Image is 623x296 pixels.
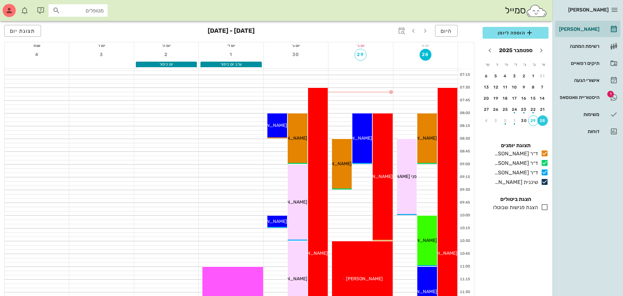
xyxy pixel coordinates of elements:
div: 09:45 [458,200,471,206]
span: 3 [96,52,108,57]
div: יום ב׳ [328,42,393,49]
button: ספטמבר 2025 [496,44,535,57]
div: 8 [528,85,539,89]
button: 9 [519,82,529,92]
div: יום ו׳ [69,42,134,49]
div: 26 [491,107,501,112]
button: 10 [509,82,520,92]
div: 08:00 [458,110,471,116]
div: רשימת המתנה [558,44,599,49]
th: ד׳ [511,59,520,70]
button: 6 [481,71,492,81]
button: 4 [481,115,492,126]
span: [PERSON_NAME] [400,289,437,294]
div: שיננית [PERSON_NAME] [492,178,538,186]
span: 30 [290,52,302,57]
button: 21 [537,104,548,115]
span: 1 [225,52,237,57]
a: דוחות [555,124,620,139]
button: 7 [537,82,548,92]
div: 6 [481,74,492,78]
th: ה׳ [502,59,510,70]
div: 30 [519,118,529,123]
div: 19 [491,96,501,101]
span: 4 [31,52,43,57]
button: 1 [509,115,520,126]
span: [PERSON_NAME] [250,219,287,224]
button: 3 [509,71,520,81]
button: 24 [509,104,520,115]
th: ש׳ [483,59,492,70]
div: 14 [537,96,548,101]
span: [PERSON_NAME] [250,123,287,128]
div: סמייל [505,4,547,18]
a: רשימת המתנה [555,38,620,54]
div: 9 [519,85,529,89]
button: 8 [528,82,539,92]
div: 12 [491,85,501,89]
div: 2 [500,118,510,123]
button: חודש הבא [484,45,496,56]
div: 13 [481,85,492,89]
div: 11:15 [458,277,471,282]
span: 29 [355,52,366,57]
div: 17 [509,96,520,101]
button: 31 [537,71,548,81]
div: משימות [558,112,599,117]
button: 13 [481,82,492,92]
th: ג׳ [521,59,529,70]
div: 16 [519,96,529,101]
button: 26 [491,104,501,115]
span: תג [19,5,23,9]
div: היסטוריית וואטסאפ [558,95,599,100]
div: 11 [500,85,510,89]
button: 3 [491,115,501,126]
div: 1 [528,74,539,78]
div: 09:30 [458,187,471,193]
button: 20 [481,93,492,104]
div: 10:15 [458,226,471,231]
button: תצוגת יום [4,25,41,37]
span: 28 [420,52,431,57]
div: 11:30 [458,289,471,295]
button: 25 [500,104,510,115]
span: יום כיפור [159,62,173,67]
span: תג [607,91,614,97]
div: 5 [491,74,501,78]
span: תצוגת יום [10,28,35,34]
span: [PERSON_NAME] [271,135,307,141]
div: ד״ר [PERSON_NAME] [492,150,538,158]
span: ערב יום כיפור [220,62,242,67]
div: 20 [481,96,492,101]
div: אישורי הגעה [558,78,599,83]
div: יום ד׳ [199,42,263,49]
button: 19 [491,93,501,104]
span: [PERSON_NAME] [421,250,457,256]
div: 27 [481,107,492,112]
div: [PERSON_NAME] [558,27,599,32]
div: 07:45 [458,98,471,103]
div: 23 [519,107,529,112]
span: [PERSON_NAME] [400,135,437,141]
div: 11:00 [458,264,471,269]
div: 10:30 [458,238,471,244]
button: 3 [96,49,108,61]
button: 14 [537,93,548,104]
h3: [DATE] - [DATE] [208,25,255,38]
th: ב׳ [530,59,538,70]
button: 28 [537,115,548,126]
th: ו׳ [492,59,501,70]
button: 23 [519,104,529,115]
div: 07:15 [458,72,471,78]
button: 2 [160,49,172,61]
button: 1 [528,71,539,81]
button: 1 [225,49,237,61]
div: 24 [509,107,520,112]
div: ד״ר [PERSON_NAME] [492,169,538,177]
button: 30 [519,115,529,126]
div: 22 [528,107,539,112]
a: [PERSON_NAME] [555,21,620,37]
th: א׳ [539,59,548,70]
div: תיקים רפואיים [558,61,599,66]
div: 3 [491,118,501,123]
